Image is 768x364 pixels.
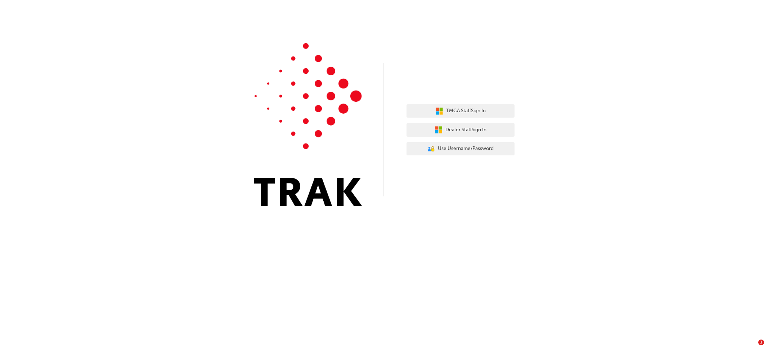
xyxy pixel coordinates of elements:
[407,104,515,118] button: TMCA StaffSign In
[445,126,486,134] span: Dealer Staff Sign In
[758,340,764,345] span: 1
[407,123,515,137] button: Dealer StaffSign In
[446,107,486,115] span: TMCA Staff Sign In
[438,145,494,153] span: Use Username/Password
[254,43,362,206] img: Trak
[407,142,515,156] button: Use Username/Password
[744,340,761,357] iframe: Intercom live chat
